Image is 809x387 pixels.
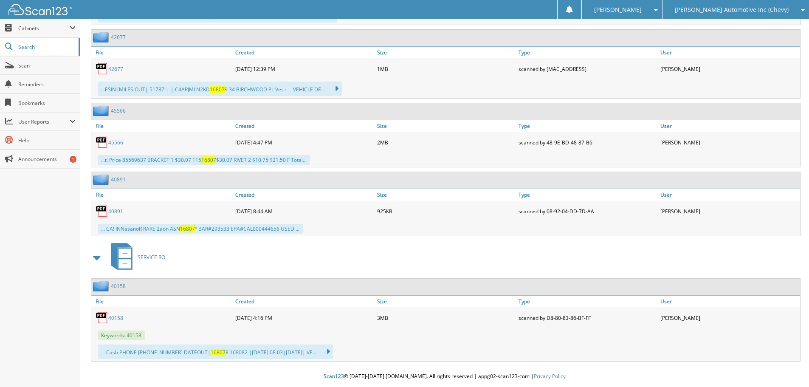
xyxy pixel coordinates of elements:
a: Type [516,189,658,201]
div: ...t. Price 85569637 BRACKET 1 $30.07 115 $30.07 RIVET 2 $10.75 $21.50 F Total... [98,155,310,165]
a: Created [233,47,375,58]
a: Created [233,189,375,201]
a: 40158 [111,282,126,290]
div: [PERSON_NAME] [658,60,800,77]
span: Keywords: 40158 [98,331,145,340]
a: User [658,189,800,201]
a: 45566 [111,107,126,114]
div: scanned by [MAC_ADDRESS] [516,60,658,77]
div: ... CA! INNasanoR RARE 2aon ASN ° BAR#293533 EPA#CAL000444656 USED ... [98,224,303,234]
div: [DATE] 8:44 AM [233,203,375,220]
img: PDF.png [96,205,108,218]
span: SERVICE RO [138,254,165,261]
div: ...ESIN [MILES OUT| 51787 |_| C4APJMLN2KD 9 34 BIRCHWOOD PL Ves : __ VEHICLE DE... [98,82,342,96]
a: 42677 [108,65,123,73]
span: 16807 [180,225,195,232]
div: 3MB [375,309,517,326]
img: scan123-logo-white.svg [8,4,72,15]
div: [DATE] 4:16 PM [233,309,375,326]
div: [PERSON_NAME] [658,134,800,151]
a: Privacy Policy [534,373,566,380]
a: 40158 [108,314,123,322]
span: Scan [18,62,76,69]
span: 16807 [210,86,225,93]
span: Scan123 [324,373,344,380]
div: [PERSON_NAME] [658,203,800,220]
a: User [658,120,800,132]
img: folder2.png [93,174,111,185]
div: [PERSON_NAME] [658,309,800,326]
div: scanned by 48-9E-BD-48-87-B6 [516,134,658,151]
span: [PERSON_NAME] [594,7,642,12]
a: Type [516,47,658,58]
span: Bookmarks [18,99,76,107]
div: 2MB [375,134,517,151]
img: folder2.png [93,105,111,116]
a: 45566 [108,139,123,146]
a: Type [516,120,658,132]
a: 40891 [108,208,123,215]
a: 42677 [111,34,126,41]
a: Size [375,47,517,58]
a: User [658,296,800,307]
a: Size [375,189,517,201]
a: Created [233,296,375,307]
a: File [91,189,233,201]
span: Reminders [18,81,76,88]
a: Size [375,120,517,132]
span: Announcements [18,155,76,163]
div: 1MB [375,60,517,77]
div: ... Cash PHONE [PHONE_NUMBER] DATEOUT| 8 168082 |[DATE] 08:03|[DATE]| VE... [98,345,333,359]
div: 925KB [375,203,517,220]
a: 40891 [111,176,126,183]
img: folder2.png [93,32,111,42]
span: 16807 [211,349,226,356]
div: [DATE] 12:39 PM [233,60,375,77]
span: Search [18,43,74,51]
a: User [658,47,800,58]
div: scanned by D8-80-83-86-BF-FF [516,309,658,326]
img: folder2.png [93,281,111,291]
img: PDF.png [96,62,108,75]
span: User Reports [18,118,70,125]
img: PDF.png [96,311,108,324]
a: SERVICE RO [106,240,165,274]
span: [PERSON_NAME] Automotive Inc (Chevy) [675,7,789,12]
div: [DATE] 4:47 PM [233,134,375,151]
div: © [DATE]-[DATE] [DOMAIN_NAME]. All rights reserved | appg02-scan123-com | [80,366,809,387]
img: PDF.png [96,136,108,149]
a: Created [233,120,375,132]
a: File [91,120,233,132]
a: File [91,296,233,307]
span: Cabinets [18,25,70,32]
div: 1 [70,156,76,163]
div: scanned by 08-92-04-DD-7D-AA [516,203,658,220]
span: Help [18,137,76,144]
span: 16807 [201,156,216,164]
a: File [91,47,233,58]
a: Size [375,296,517,307]
a: Type [516,296,658,307]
